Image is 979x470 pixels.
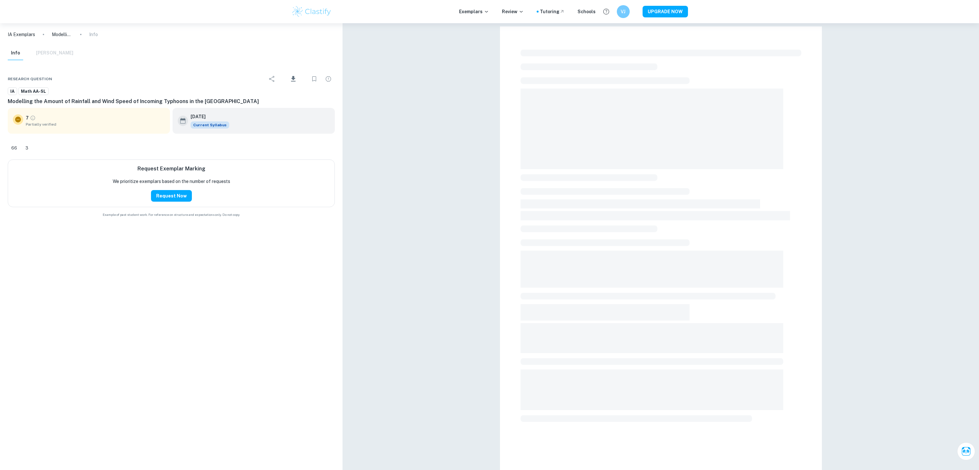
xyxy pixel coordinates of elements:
[8,145,21,151] span: 66
[151,190,192,202] button: Request Now
[619,8,627,15] h6: VJ
[8,212,335,217] span: Example of past student work. For reference on structure and expectations only. Do not copy.
[8,143,21,153] div: Like
[113,178,230,185] p: We prioritize exemplars based on the number of requests
[191,121,229,129] div: This exemplar is based on the current syllabus. Feel free to refer to it for inspiration/ideas wh...
[643,6,688,17] button: UPGRADE NOW
[322,72,335,85] div: Report issue
[8,88,17,95] span: IA
[280,71,306,87] div: Download
[22,143,32,153] div: Dislike
[8,31,35,38] a: IA Exemplars
[8,76,52,82] span: Research question
[291,5,332,18] img: Clastify logo
[26,121,165,127] span: Partially verified
[89,31,98,38] p: Info
[957,442,975,460] button: Ask Clai
[8,87,17,95] a: IA
[540,8,565,15] a: Tutoring
[578,8,596,15] a: Schools
[52,31,72,38] p: Modelling the Amount of Rainfall and Wind Speed of Incoming Typhoons in the [GEOGRAPHIC_DATA]
[18,87,49,95] a: Math AA-SL
[19,88,48,95] span: Math AA-SL
[8,46,23,60] button: Info
[266,72,278,85] div: Share
[601,6,612,17] button: Help and Feedback
[308,72,321,85] div: Bookmark
[30,115,36,121] a: Grade partially verified
[26,114,29,121] p: 7
[22,145,32,151] span: 3
[617,5,630,18] button: VJ
[8,98,335,105] h6: Modelling the Amount of Rainfall and Wind Speed of Incoming Typhoons in the [GEOGRAPHIC_DATA]
[459,8,489,15] p: Exemplars
[191,113,224,120] h6: [DATE]
[502,8,524,15] p: Review
[137,165,205,173] h6: Request Exemplar Marking
[191,121,229,129] span: Current Syllabus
